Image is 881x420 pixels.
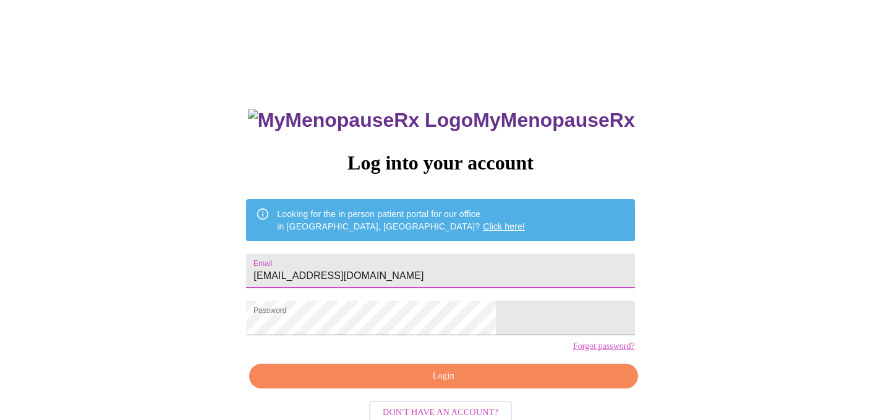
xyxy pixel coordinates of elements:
h3: Log into your account [246,152,634,174]
span: Login [263,369,623,384]
a: Forgot password? [573,341,635,351]
a: Don't have an account? [366,406,515,417]
h3: MyMenopauseRx [248,109,635,132]
a: Click here! [483,221,525,231]
div: Looking for the in person patient portal for our office in [GEOGRAPHIC_DATA], [GEOGRAPHIC_DATA]? [277,203,525,238]
img: MyMenopauseRx Logo [248,109,473,132]
button: Login [249,364,637,389]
